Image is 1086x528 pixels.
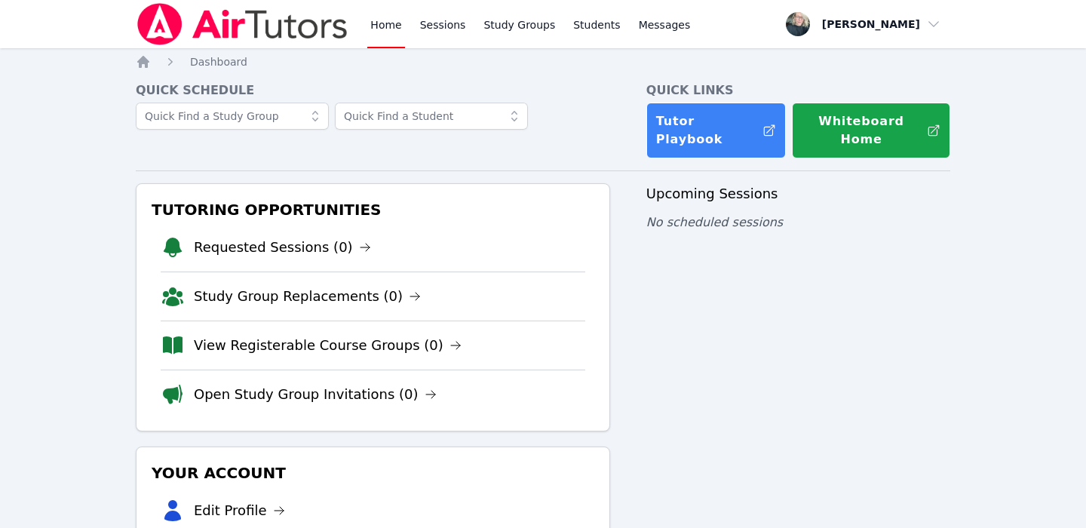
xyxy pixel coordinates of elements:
h3: Your Account [149,459,597,487]
span: Messages [639,17,691,32]
input: Quick Find a Study Group [136,103,329,130]
a: Study Group Replacements (0) [194,286,421,307]
h3: Upcoming Sessions [646,183,950,204]
a: Dashboard [190,54,247,69]
a: View Registerable Course Groups (0) [194,335,462,356]
h3: Tutoring Opportunities [149,196,597,223]
span: No scheduled sessions [646,215,783,229]
a: Open Study Group Invitations (0) [194,384,437,405]
h4: Quick Links [646,81,950,100]
img: Air Tutors [136,3,349,45]
a: Tutor Playbook [646,103,786,158]
span: Dashboard [190,56,247,68]
a: Requested Sessions (0) [194,237,371,258]
button: Whiteboard Home [792,103,950,158]
a: Edit Profile [194,500,285,521]
input: Quick Find a Student [335,103,528,130]
h4: Quick Schedule [136,81,610,100]
nav: Breadcrumb [136,54,950,69]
